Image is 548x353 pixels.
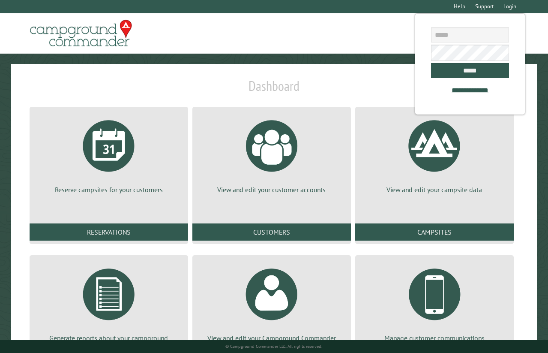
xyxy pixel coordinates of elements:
img: Campground Commander [27,17,135,50]
h1: Dashboard [27,78,521,101]
p: Reserve campsites for your customers [40,185,178,194]
p: View and edit your Campground Commander account [203,333,341,353]
a: View and edit your customer accounts [203,114,341,194]
p: View and edit your campsite data [365,185,503,194]
a: View and edit your Campground Commander account [203,262,341,353]
p: View and edit your customer accounts [203,185,341,194]
a: Reserve campsites for your customers [40,114,178,194]
a: Generate reports about your campground [40,262,178,343]
p: Generate reports about your campground [40,333,178,343]
a: View and edit your campsite data [365,114,503,194]
a: Campsites [355,223,514,241]
a: Reservations [30,223,188,241]
a: Customers [192,223,351,241]
small: © Campground Commander LLC. All rights reserved. [225,344,322,349]
a: Manage customer communications [365,262,503,343]
p: Manage customer communications [365,333,503,343]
